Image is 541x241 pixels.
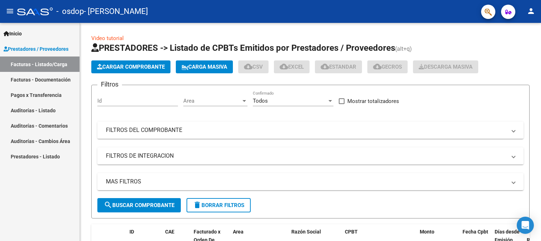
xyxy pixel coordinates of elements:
[280,64,304,70] span: EXCEL
[244,64,263,70] span: CSV
[97,198,181,212] button: Buscar Comprobante
[413,60,478,73] app-download-masive: Descarga masiva de comprobantes (adjuntos)
[420,229,434,235] span: Monto
[165,229,174,235] span: CAE
[97,122,524,139] mat-expansion-panel-header: FILTROS DEL COMPROBANTE
[104,202,174,208] span: Buscar Comprobante
[413,60,478,73] button: Descarga Masiva
[527,7,535,15] mat-icon: person
[367,60,408,73] button: Gecros
[253,98,268,104] span: Todos
[183,98,241,104] span: Area
[419,64,473,70] span: Descarga Masiva
[4,30,22,38] span: Inicio
[373,62,382,71] mat-icon: cloud_download
[315,60,362,73] button: Estandar
[244,62,252,71] mat-icon: cloud_download
[187,198,251,212] button: Borrar Filtros
[6,7,14,15] mat-icon: menu
[97,147,524,164] mat-expansion-panel-header: FILTROS DE INTEGRACION
[176,60,233,73] button: Carga Masiva
[56,4,84,19] span: - osdop
[347,97,399,105] span: Mostrar totalizadores
[129,229,134,235] span: ID
[373,64,402,70] span: Gecros
[97,64,165,70] span: Cargar Comprobante
[182,64,227,70] span: Carga Masiva
[463,229,488,235] span: Fecha Cpbt
[517,217,534,234] div: Open Intercom Messenger
[104,201,112,209] mat-icon: search
[4,45,68,53] span: Prestadores / Proveedores
[91,60,170,73] button: Cargar Comprobante
[106,126,506,134] mat-panel-title: FILTROS DEL COMPROBANTE
[106,178,506,186] mat-panel-title: MAS FILTROS
[84,4,148,19] span: - [PERSON_NAME]
[97,79,122,89] h3: Filtros
[97,173,524,190] mat-expansion-panel-header: MAS FILTROS
[321,62,329,71] mat-icon: cloud_download
[274,60,310,73] button: EXCEL
[106,152,506,160] mat-panel-title: FILTROS DE INTEGRACION
[291,229,321,235] span: Razón Social
[193,202,244,208] span: Borrar Filtros
[91,35,124,41] a: Video tutorial
[91,43,395,53] span: PRESTADORES -> Listado de CPBTs Emitidos por Prestadores / Proveedores
[280,62,288,71] mat-icon: cloud_download
[238,60,269,73] button: CSV
[193,201,201,209] mat-icon: delete
[345,229,358,235] span: CPBT
[395,45,412,52] span: (alt+q)
[233,229,244,235] span: Area
[321,64,356,70] span: Estandar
